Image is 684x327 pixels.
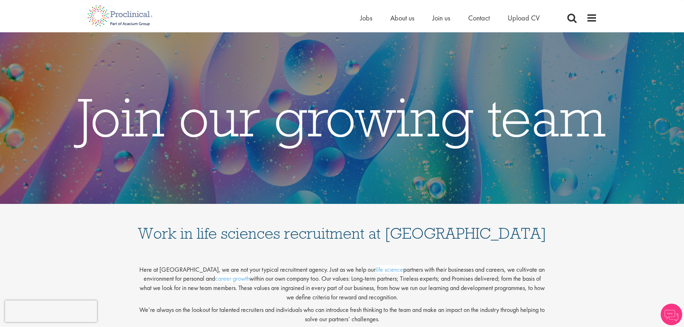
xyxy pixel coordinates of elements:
img: Chatbot [661,304,682,325]
p: We’re always on the lookout for talented recruiters and individuals who can introduce fresh think... [138,305,547,323]
a: career growth [215,274,250,282]
a: Upload CV [508,13,540,23]
a: Join us [432,13,450,23]
h1: Work in life sciences recruitment at [GEOGRAPHIC_DATA] [138,211,547,241]
a: life science [376,265,403,274]
a: Jobs [360,13,372,23]
p: Here at [GEOGRAPHIC_DATA], we are not your typical recruitment agency. Just as we help our partne... [138,259,547,302]
iframe: reCAPTCHA [5,300,97,322]
a: About us [390,13,414,23]
a: Contact [468,13,490,23]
